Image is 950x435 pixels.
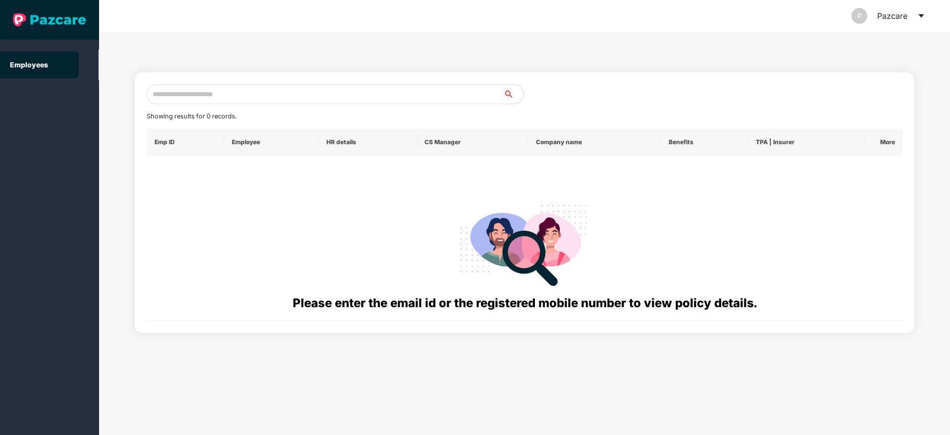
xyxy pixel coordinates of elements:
[503,84,524,104] button: search
[147,112,237,120] span: Showing results for 0 records.
[857,8,862,24] span: P
[528,129,661,156] th: Company name
[293,296,757,310] span: Please enter the email id or the registered mobile number to view policy details.
[417,129,528,156] th: CS Manager
[147,129,224,156] th: Emp ID
[224,129,318,156] th: Employee
[453,193,596,294] img: svg+xml;base64,PHN2ZyB4bWxucz0iaHR0cDovL3d3dy53My5vcmcvMjAwMC9zdmciIHdpZHRoPSIyODgiIGhlaWdodD0iMj...
[318,129,416,156] th: HR details
[748,129,865,156] th: TPA | Insurer
[503,90,524,98] span: search
[865,129,902,156] th: More
[917,12,925,20] span: caret-down
[661,129,748,156] th: Benefits
[10,60,48,69] a: Employees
